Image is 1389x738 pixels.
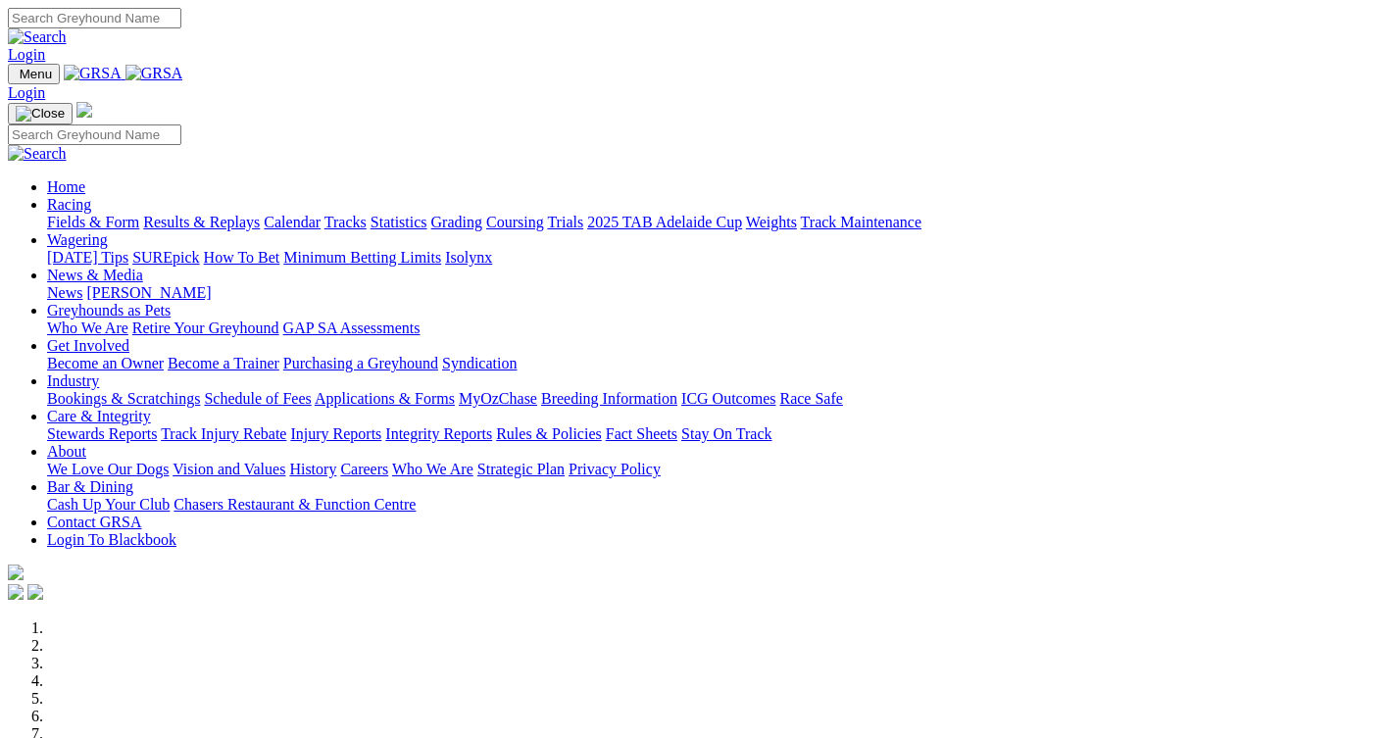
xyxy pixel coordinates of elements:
[47,337,129,354] a: Get Involved
[47,302,171,319] a: Greyhounds as Pets
[283,249,441,266] a: Minimum Betting Limits
[47,408,151,424] a: Care & Integrity
[47,249,1381,267] div: Wagering
[47,461,169,477] a: We Love Our Dogs
[47,496,170,513] a: Cash Up Your Club
[47,514,141,530] a: Contact GRSA
[779,390,842,407] a: Race Safe
[27,584,43,600] img: twitter.svg
[125,65,183,82] img: GRSA
[290,425,381,442] a: Injury Reports
[47,214,1381,231] div: Racing
[315,390,455,407] a: Applications & Forms
[47,249,128,266] a: [DATE] Tips
[385,425,492,442] a: Integrity Reports
[47,320,128,336] a: Who We Are
[47,231,108,248] a: Wagering
[47,196,91,213] a: Racing
[20,67,52,81] span: Menu
[486,214,544,230] a: Coursing
[431,214,482,230] a: Grading
[340,461,388,477] a: Careers
[477,461,565,477] a: Strategic Plan
[442,355,517,371] a: Syndication
[173,461,285,477] a: Vision and Values
[392,461,473,477] a: Who We Are
[371,214,427,230] a: Statistics
[47,443,86,460] a: About
[47,390,1381,408] div: Industry
[174,496,416,513] a: Chasers Restaurant & Function Centre
[289,461,336,477] a: History
[587,214,742,230] a: 2025 TAB Adelaide Cup
[47,478,133,495] a: Bar & Dining
[8,28,67,46] img: Search
[283,320,421,336] a: GAP SA Assessments
[161,425,286,442] a: Track Injury Rebate
[47,284,82,301] a: News
[746,214,797,230] a: Weights
[16,106,65,122] img: Close
[264,214,321,230] a: Calendar
[47,461,1381,478] div: About
[47,425,157,442] a: Stewards Reports
[76,102,92,118] img: logo-grsa-white.png
[8,584,24,600] img: facebook.svg
[86,284,211,301] a: [PERSON_NAME]
[547,214,583,230] a: Trials
[8,8,181,28] input: Search
[8,145,67,163] img: Search
[47,355,164,371] a: Become an Owner
[47,178,85,195] a: Home
[445,249,492,266] a: Isolynx
[132,249,199,266] a: SUREpick
[47,425,1381,443] div: Care & Integrity
[47,320,1381,337] div: Greyhounds as Pets
[47,496,1381,514] div: Bar & Dining
[606,425,677,442] a: Fact Sheets
[143,214,260,230] a: Results & Replays
[8,565,24,580] img: logo-grsa-white.png
[47,372,99,389] a: Industry
[541,390,677,407] a: Breeding Information
[47,267,143,283] a: News & Media
[47,531,176,548] a: Login To Blackbook
[681,390,775,407] a: ICG Outcomes
[459,390,537,407] a: MyOzChase
[168,355,279,371] a: Become a Trainer
[8,84,45,101] a: Login
[283,355,438,371] a: Purchasing a Greyhound
[47,284,1381,302] div: News & Media
[801,214,921,230] a: Track Maintenance
[324,214,367,230] a: Tracks
[8,46,45,63] a: Login
[681,425,771,442] a: Stay On Track
[204,390,311,407] a: Schedule of Fees
[8,124,181,145] input: Search
[204,249,280,266] a: How To Bet
[47,390,200,407] a: Bookings & Scratchings
[132,320,279,336] a: Retire Your Greyhound
[47,355,1381,372] div: Get Involved
[569,461,661,477] a: Privacy Policy
[64,65,122,82] img: GRSA
[47,214,139,230] a: Fields & Form
[8,64,60,84] button: Toggle navigation
[8,103,73,124] button: Toggle navigation
[496,425,602,442] a: Rules & Policies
